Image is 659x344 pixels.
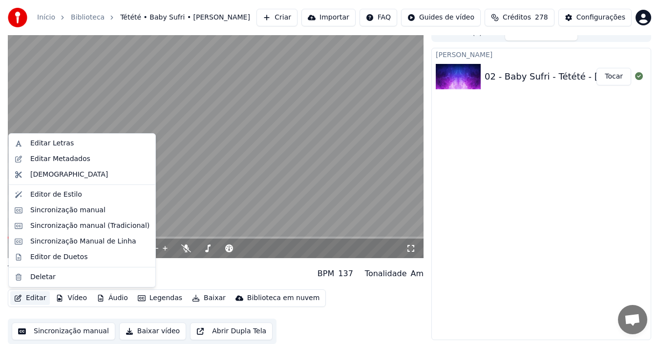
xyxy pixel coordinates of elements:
button: Baixar [188,291,230,305]
button: Sincronização manual [12,323,115,340]
div: Editor de Estilo [30,190,82,200]
span: 278 [535,13,548,22]
div: [DEMOGRAPHIC_DATA] [30,170,108,180]
button: FAQ [360,9,397,26]
nav: breadcrumb [37,13,250,22]
button: Vídeo [52,291,91,305]
button: Configurações [558,9,632,26]
div: Baby Sufri • [PERSON_NAME] [8,276,108,285]
button: Créditos278 [485,9,554,26]
a: Conversa aberta [618,305,647,334]
div: Editar Metadados [30,154,90,164]
div: Tonalidade [365,268,407,280]
span: Tétété • Baby Sufri • [PERSON_NAME] [120,13,250,22]
div: Deletar [30,272,56,282]
img: youka [8,8,27,27]
div: 137 [338,268,353,280]
button: Guides de vídeo [401,9,481,26]
div: Biblioteca em nuvem [247,293,320,303]
div: BPM [318,268,334,280]
span: Créditos [503,13,531,22]
div: Configurações [576,13,625,22]
a: Biblioteca [71,13,105,22]
a: Início [37,13,55,22]
button: Áudio [93,291,132,305]
button: Tocar [596,68,631,85]
div: Editor de Duetos [30,252,87,262]
button: Importar [301,9,356,26]
button: Baixar vídeo [119,323,186,340]
div: Sincronização manual (Tradicional) [30,221,149,231]
div: Sincronização manual [30,205,106,215]
div: Editar Letras [30,139,74,148]
div: Am [410,268,424,280]
div: Tétété [8,262,108,276]
div: Sincronização Manual de Linha [30,237,136,246]
button: Criar [256,9,298,26]
button: Abrir Dupla Tela [190,323,273,340]
button: Editar [10,291,50,305]
div: [PERSON_NAME] [432,48,651,60]
button: Legendas [134,291,186,305]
